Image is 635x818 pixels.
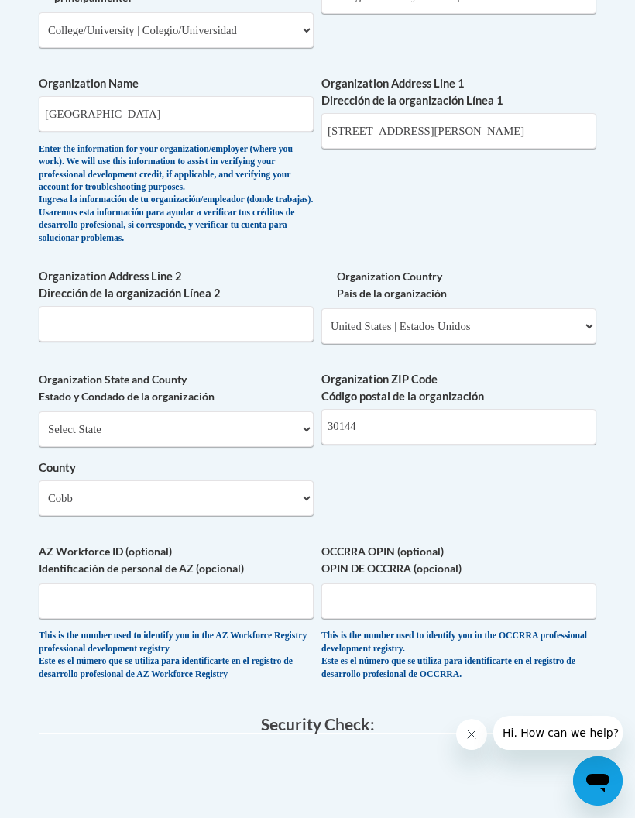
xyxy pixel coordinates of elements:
div: This is the number used to identify you in the OCCRRA professional development registry. Este es ... [321,630,596,681]
iframe: Button to launch messaging window [573,756,623,806]
label: AZ Workforce ID (optional) Identificación de personal de AZ (opcional) [39,543,314,577]
label: Organization Name [39,75,314,92]
input: Metadata input [39,306,314,342]
label: Organization Country País de la organización [321,268,596,302]
label: Organization Address Line 1 Dirección de la organización Línea 1 [321,75,596,109]
label: Organization State and County Estado y Condado de la organización [39,371,314,405]
div: This is the number used to identify you in the AZ Workforce Registry professional development reg... [39,630,314,681]
iframe: Close message [456,719,487,750]
label: OCCRRA OPIN (optional) OPIN DE OCCRRA (opcional) [321,543,596,577]
iframe: reCAPTCHA [200,749,435,809]
span: Security Check: [261,714,375,734]
input: Metadata input [39,96,314,132]
label: Organization Address Line 2 Dirección de la organización Línea 2 [39,268,314,302]
input: Metadata input [321,113,596,149]
input: Metadata input [321,409,596,445]
div: Enter the information for your organization/employer (where you work). We will use this informati... [39,143,314,245]
label: County [39,459,314,476]
iframe: Message from company [493,716,623,750]
label: Organization ZIP Code Código postal de la organización [321,371,596,405]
